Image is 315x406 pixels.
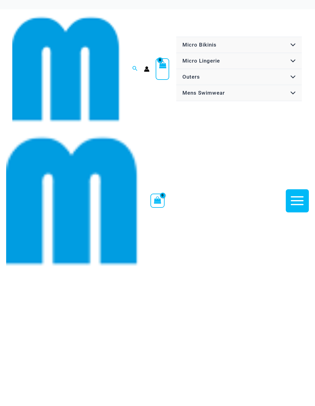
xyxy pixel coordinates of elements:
span: Micro Bikinis [182,42,217,48]
a: Mens SwimwearMenu ToggleMenu Toggle [176,85,302,101]
img: cropped mm emblem [12,15,121,123]
span: Mens Swimwear [182,90,225,96]
a: Account icon link [144,66,150,72]
a: Micro LingerieMenu ToggleMenu Toggle [176,53,302,69]
a: OutersMenu ToggleMenu Toggle [176,69,302,85]
a: Micro BikinisMenu ToggleMenu Toggle [176,37,302,53]
span: Outers [182,74,200,80]
a: Search icon link [132,65,138,73]
a: View Shopping Cart, empty [150,194,165,208]
img: cropped mm emblem [6,134,139,267]
a: View Shopping Cart, empty [156,58,169,80]
nav: Site Navigation [175,36,303,102]
span: Micro Lingerie [182,58,220,64]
